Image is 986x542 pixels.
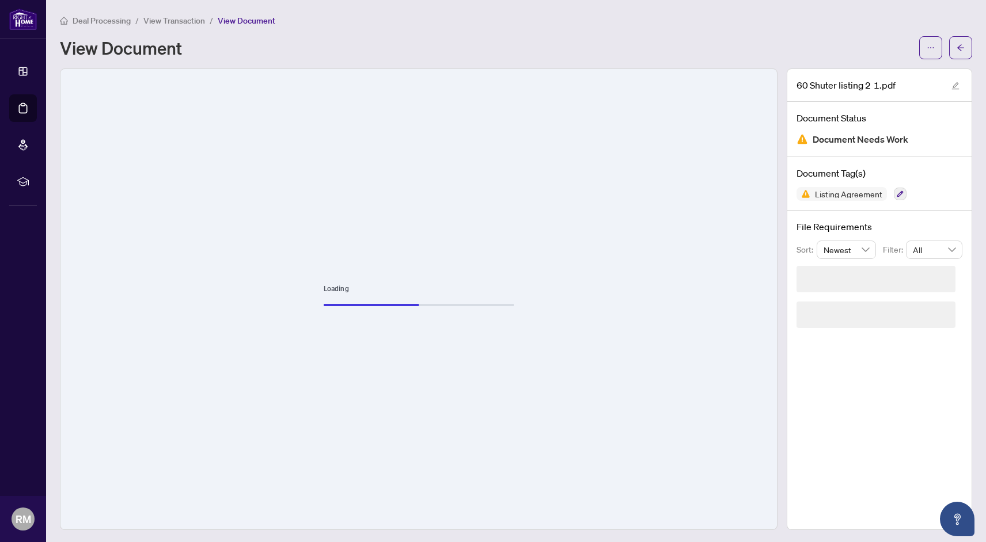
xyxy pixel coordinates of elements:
span: ellipsis [927,44,935,52]
span: All [913,241,955,258]
img: Status Icon [797,187,810,201]
h4: File Requirements [797,220,962,234]
p: Sort: [797,243,817,256]
h4: Document Tag(s) [797,166,962,180]
span: arrow-left [957,44,965,52]
span: Listing Agreement [810,190,887,198]
p: Filter: [883,243,906,256]
span: Document Needs Work [813,132,908,147]
span: home [60,17,68,25]
h4: Document Status [797,111,962,125]
li: / [210,14,213,27]
span: View Document [218,16,275,26]
span: View Transaction [143,16,205,26]
h1: View Document [60,39,182,57]
li: / [135,14,139,27]
span: Deal Processing [73,16,131,26]
span: 60 Shuter listing 2 1.pdf [797,78,896,92]
img: Document Status [797,133,808,145]
img: logo [9,9,37,30]
span: Newest [824,241,870,258]
button: Open asap [940,502,974,536]
span: edit [951,82,960,90]
span: RM [16,511,31,527]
